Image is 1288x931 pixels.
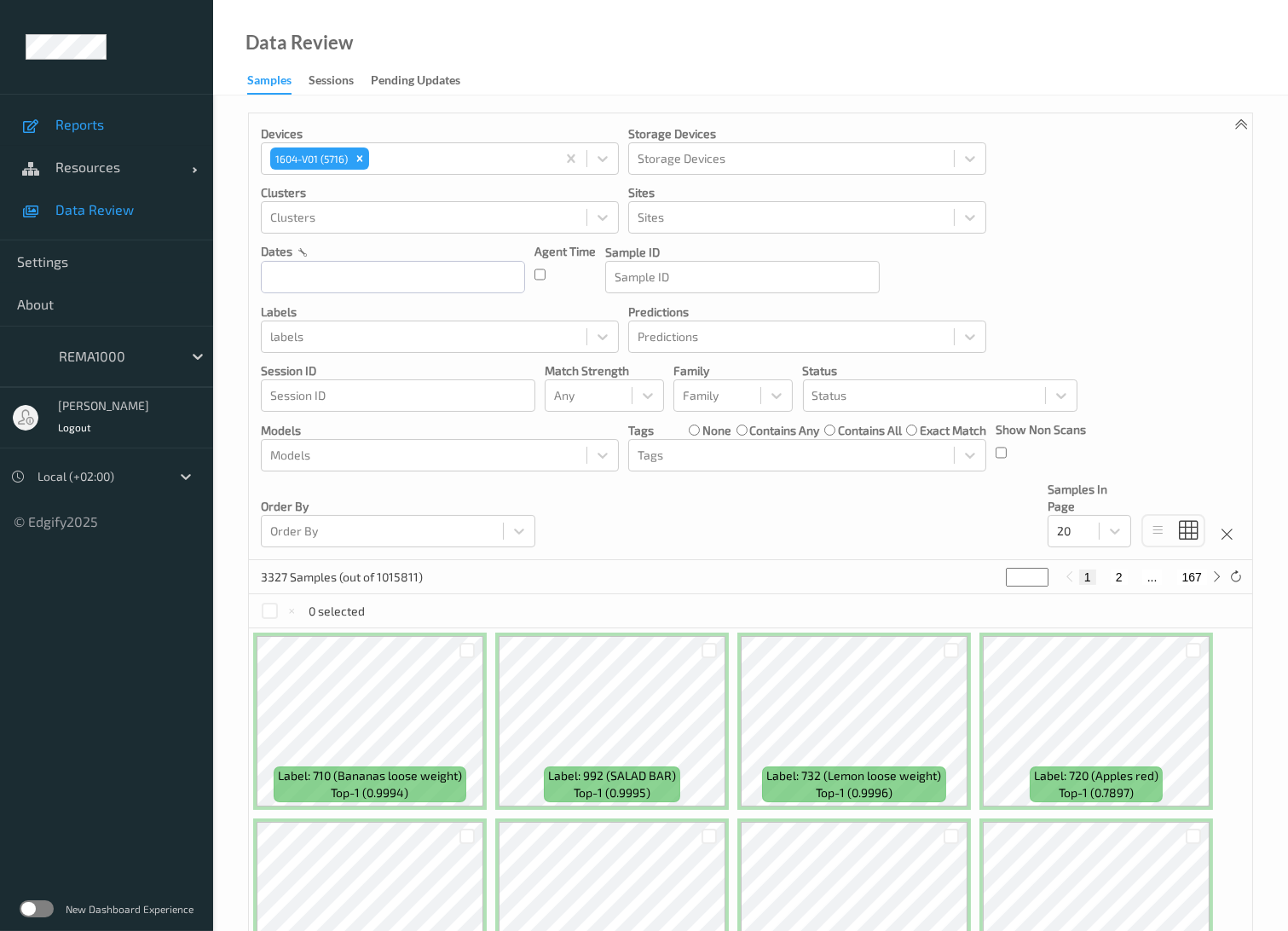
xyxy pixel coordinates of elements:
a: Sessions [309,69,371,93]
a: Samples [247,69,309,95]
p: Agent Time [534,243,596,260]
label: exact match [920,422,986,439]
p: Family [673,362,793,379]
button: 2 [1111,570,1128,585]
div: Samples [247,72,292,95]
label: contains all [838,422,902,439]
button: 167 [1177,570,1207,585]
p: Sites [628,184,986,201]
p: Tags [628,422,654,439]
p: dates [261,243,292,260]
span: top-1 (0.9995) [574,784,650,801]
p: Devices [261,125,619,142]
p: Status [803,362,1077,379]
div: Data Review [245,34,353,51]
span: Label: 720 (Apples red) [1034,767,1158,784]
a: Pending Updates [371,69,477,93]
span: Label: 992 (SALAD BAR) [548,767,676,784]
span: top-1 (0.9994) [332,784,409,801]
span: top-1 (0.7897) [1059,784,1134,801]
p: 3327 Samples (out of 1015811) [261,569,423,586]
div: Sessions [309,72,354,93]
label: none [702,422,731,439]
p: 0 selected [309,603,366,620]
p: Models [261,422,619,439]
span: Label: 732 (Lemon loose weight) [767,767,942,784]
p: labels [261,304,619,321]
span: Label: 710 (Bananas loose weight) [278,767,462,784]
p: Session ID [261,362,535,379]
span: top-1 (0.9996) [816,784,892,801]
p: Storage Devices [628,125,986,142]
p: Sample ID [605,244,880,261]
p: Show Non Scans [996,421,1086,438]
button: 1 [1079,570,1096,585]
button: ... [1142,570,1163,585]
div: 1604-V01 (5716) [270,147,350,170]
p: Clusters [261,184,619,201]
div: Remove 1604-V01 (5716) [350,147,369,170]
p: Predictions [628,304,986,321]
p: Samples In Page [1048,481,1131,515]
p: Order By [261,498,535,515]
div: Pending Updates [371,72,460,93]
label: contains any [749,422,819,439]
p: Match Strength [545,362,664,379]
